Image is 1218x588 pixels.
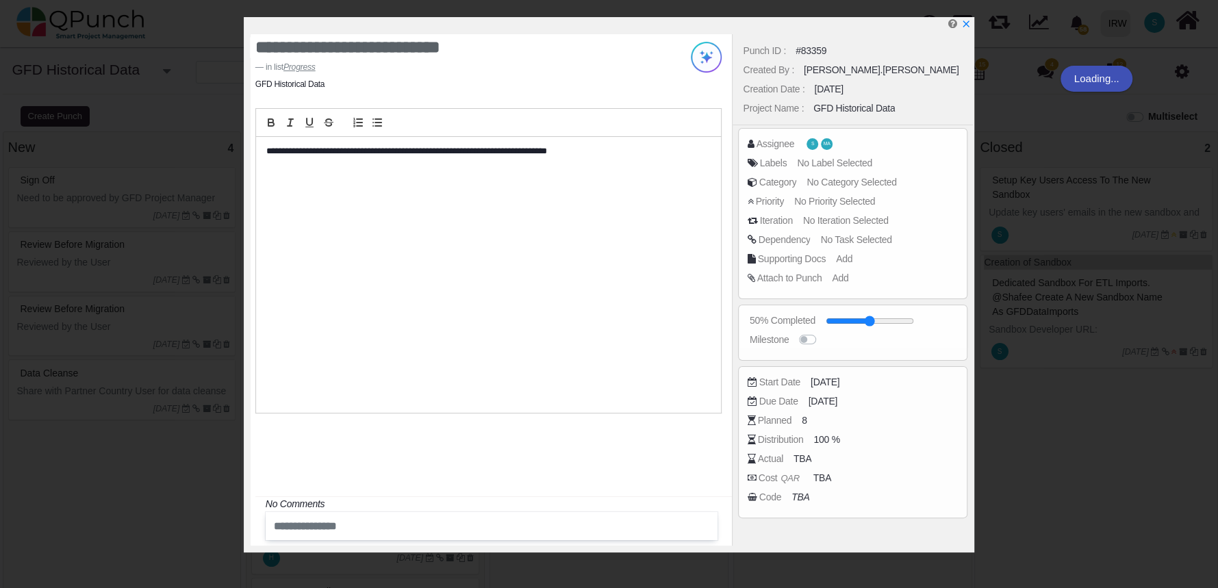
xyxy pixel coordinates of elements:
li: GFD Historical Data [255,78,325,90]
div: Loading... [1061,66,1133,92]
i: Edit Punch [948,18,956,29]
i: No Comments [266,498,325,509]
a: x [961,18,971,29]
svg: x [961,19,971,29]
